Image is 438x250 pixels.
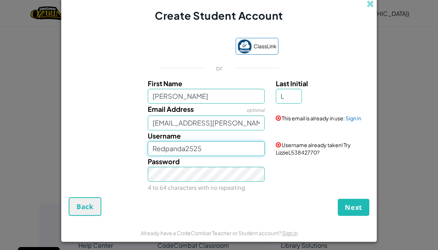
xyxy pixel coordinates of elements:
[254,41,277,52] span: ClassLink
[338,199,369,216] button: Next
[148,79,182,88] span: First Name
[282,230,298,236] a: Sign in
[345,203,362,212] span: Next
[216,64,223,72] p: or
[148,105,194,113] span: Email Address
[276,142,351,156] span: Username already taken! Try LizzieL53842770?
[148,184,245,191] small: 4 to 64 characters with no repeating
[69,197,101,216] button: Back
[156,39,232,55] iframe: Sign in with Google Button
[282,115,345,121] span: This email is already in use:
[276,79,308,88] span: Last Initial
[148,157,180,166] span: Password
[160,39,228,55] div: Sign in with Google. Opens in new tab
[246,107,265,113] span: optional
[238,39,252,53] img: classlink-logo-small.png
[148,132,181,140] span: Username
[141,230,282,236] span: Already have a CodeCombat Teacher or Student account?
[155,9,283,22] span: Create Student Account
[346,115,361,121] a: Sign in
[76,202,94,211] span: Back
